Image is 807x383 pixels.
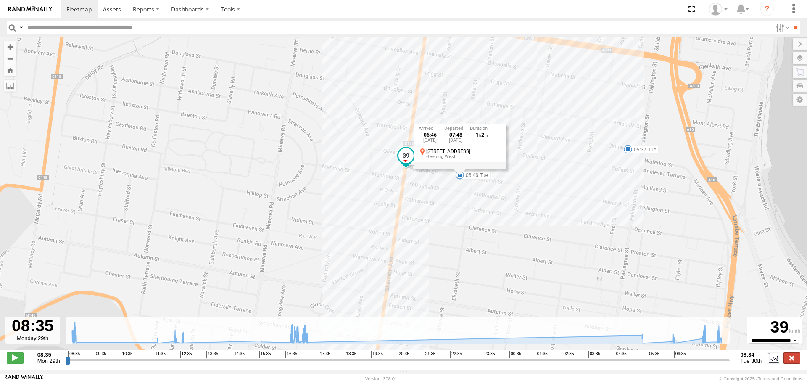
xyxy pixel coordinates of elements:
span: 10:35 [121,351,133,358]
button: Zoom out [4,53,16,64]
i: ? [760,3,774,16]
span: 14:35 [233,351,245,358]
span: 16:35 [285,351,297,358]
label: 05:37 Tue [628,146,659,153]
label: Map Settings [793,94,807,106]
label: Play/Stop [7,352,24,363]
span: 00:35 [509,351,521,358]
span: 01:35 [536,351,548,358]
span: 13:35 [206,351,218,358]
strong: 08:34 [741,351,762,358]
span: 21:35 [424,351,435,358]
label: Measure [4,80,16,92]
div: [STREET_ADDRESS] [426,149,501,154]
div: [DATE] [419,137,442,143]
img: rand-logo.svg [8,6,52,12]
div: [DATE] [444,137,467,143]
label: Search Query [18,21,24,34]
div: © Copyright 2025 - [719,376,802,381]
span: 11:35 [154,351,166,358]
div: 06:46 [419,132,442,137]
span: 08:35 [68,351,80,358]
span: 12:35 [180,351,192,358]
span: 18:35 [345,351,356,358]
span: 1 [476,132,481,137]
button: Zoom in [4,41,16,53]
div: Version: 308.01 [365,376,397,381]
span: 02:35 [562,351,574,358]
span: 19:35 [371,351,383,358]
div: 07:48 [444,132,467,137]
span: 04:35 [615,351,627,358]
span: 15:35 [259,351,271,358]
div: 39 [748,318,800,337]
label: 06:46 Tue [460,172,491,179]
span: 05:35 [648,351,659,358]
strong: 08:35 [37,351,60,358]
label: Close [783,352,800,363]
span: 03:35 [588,351,600,358]
span: 09:35 [95,351,106,358]
span: 23:35 [483,351,495,358]
label: 17:15 Mon [460,172,492,180]
span: Tue 30th Sep 2025 [741,358,762,364]
span: 2 [481,132,488,137]
a: Terms and Conditions [758,376,802,381]
span: 06:35 [674,351,686,358]
span: 22:35 [450,351,462,358]
label: Search Filter Options [773,21,791,34]
button: Zoom Home [4,64,16,76]
span: Mon 29th Sep 2025 [37,358,60,364]
div: Dale Hood [706,3,731,16]
div: Geelong West [426,154,501,159]
span: 17:35 [319,351,330,358]
span: 20:35 [398,351,409,358]
a: Visit our Website [5,375,43,383]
